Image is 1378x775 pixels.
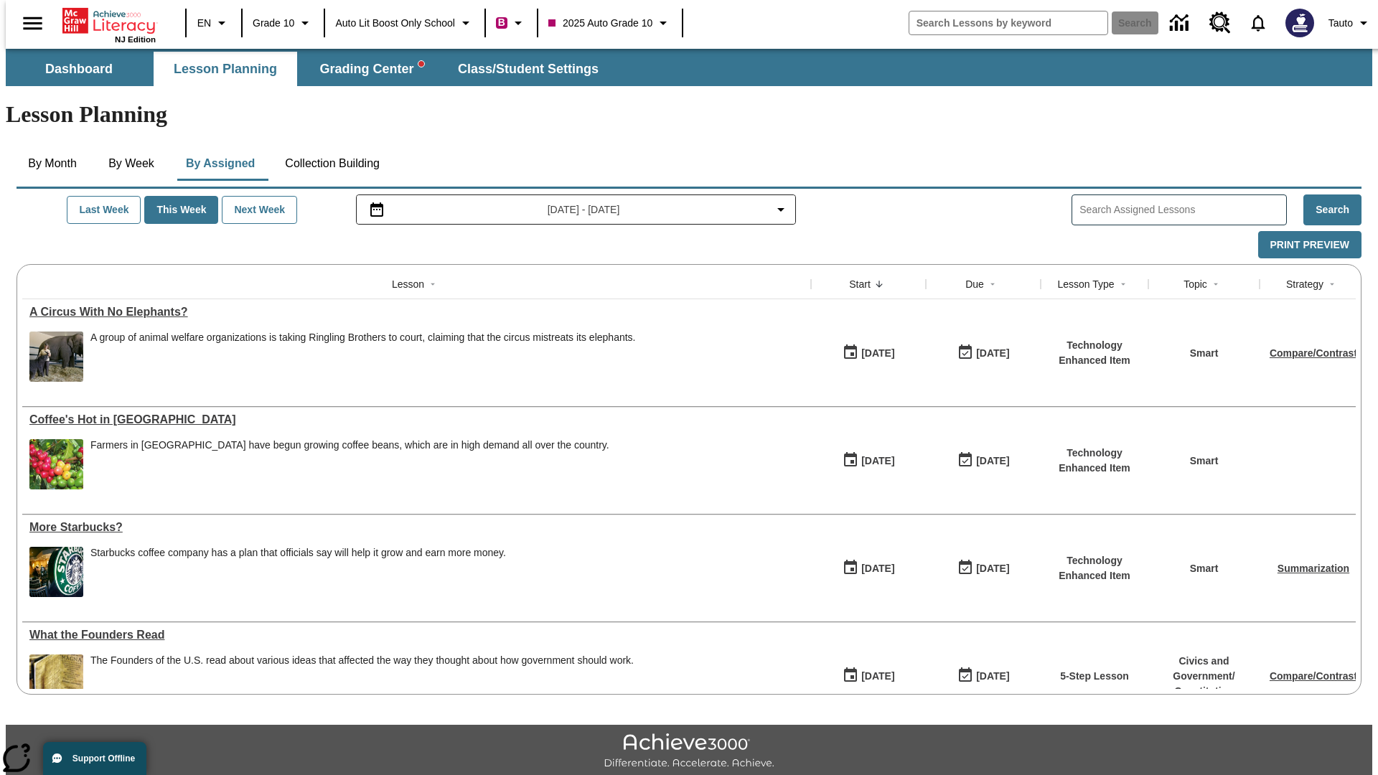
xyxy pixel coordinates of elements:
a: Compare/Contrast [1270,347,1357,359]
img: Achieve3000 Differentiate Accelerate Achieve [604,733,774,770]
h1: Lesson Planning [6,101,1372,128]
p: Technology Enhanced Item [1048,446,1141,476]
img: Coffee beans of different shades growing on a coffee tree. Farmers in Laos are growing coffee bea... [29,439,83,489]
a: Notifications [1239,4,1277,42]
button: This Week [144,196,218,224]
div: Lesson Type [1057,277,1114,291]
button: Collection Building [273,146,391,181]
div: A group of animal welfare organizations is taking Ringling Brothers to court, claiming that the c... [90,332,635,344]
button: Class: 2025 Auto Grade 10, Select your class [543,10,678,36]
svg: writing assistant alert [418,61,424,67]
div: [DATE] [976,452,1009,470]
button: Next Week [222,196,297,224]
a: Compare/Contrast [1270,670,1357,682]
a: Resource Center, Will open in new tab [1201,4,1239,42]
img: copy of Magna Carta, a document which may have shaped the US Constitution [29,654,83,705]
button: Last Week [67,196,141,224]
button: By Week [95,146,167,181]
button: School: Auto Lit Boost only School, Select your school [329,10,480,36]
span: Tauto [1328,16,1353,31]
span: Support Offline [72,753,135,764]
button: Select the date range menu item [362,201,790,218]
div: [DATE] [861,452,894,470]
button: By Assigned [174,146,266,181]
p: Smart [1190,561,1219,576]
img: Avatar [1285,9,1314,37]
p: 5-Step Lesson [1060,669,1129,684]
div: Home [62,5,156,44]
button: 09/25/25: First time the lesson was available [838,662,899,690]
div: A group of animal welfare organizations is taking Ringling Brothers to court, claiming that the c... [90,332,635,382]
button: Search [1303,194,1361,225]
a: Coffee's Hot in Laos, Lessons [29,413,804,426]
button: Grading Center [300,52,444,86]
img: A woman tending to an elephant calf as an adult elephant looks on inside an enclosure. A lawsuit ... [29,332,83,382]
span: [DATE] - [DATE] [548,202,620,217]
p: Smart [1190,346,1219,361]
button: Open side menu [11,2,54,44]
button: Sort [1207,276,1224,293]
span: Lesson Planning [174,61,277,77]
div: [DATE] [976,560,1009,578]
div: More Starbucks? [29,521,804,534]
a: A Circus With No Elephants?, Lessons [29,306,804,319]
input: Search Assigned Lessons [1079,199,1286,220]
div: Topic [1184,277,1207,291]
div: SubNavbar [6,49,1372,86]
button: Dashboard [7,52,151,86]
p: Civics and Government / [1156,654,1252,684]
p: Technology Enhanced Item [1048,338,1141,368]
span: Auto Lit Boost only School [335,16,455,31]
div: A Circus With No Elephants? [29,306,804,319]
div: [DATE] [861,667,894,685]
a: More Starbucks? , Lessons [29,521,804,534]
div: [DATE] [976,344,1009,362]
button: Select a new avatar [1277,4,1323,42]
div: Start [849,277,871,291]
button: Support Offline [43,742,146,775]
button: Sort [1115,276,1132,293]
div: The Founders of the U.S. read about various ideas that affected the way they thought about how go... [90,654,634,705]
button: Lesson Planning [154,52,297,86]
a: Home [62,6,156,35]
a: Summarization [1278,563,1349,574]
button: 09/25/25: Last day the lesson can be accessed [952,555,1014,582]
span: B [498,14,505,32]
a: What the Founders Read, Lessons [29,629,804,642]
div: [DATE] [861,344,894,362]
span: Grade 10 [253,16,294,31]
span: Farmers in Laos have begun growing coffee beans, which are in high demand all over the country. [90,439,609,489]
p: Technology Enhanced Item [1048,553,1141,583]
button: Sort [1323,276,1341,293]
button: 09/25/25: Last day the lesson can be accessed [952,447,1014,474]
button: 09/25/25: First time the lesson was available [838,339,899,367]
button: 09/25/25: First time the lesson was available [838,555,899,582]
button: Sort [424,276,441,293]
div: Due [965,277,984,291]
span: Grading Center [319,61,423,77]
div: Starbucks coffee company has a plan that officials say will help it grow and earn more money. [90,547,506,559]
div: SubNavbar [6,52,611,86]
div: Lesson [392,277,424,291]
span: EN [197,16,211,31]
span: 2025 Auto Grade 10 [548,16,652,31]
button: Profile/Settings [1323,10,1378,36]
a: Data Center [1161,4,1201,43]
span: Class/Student Settings [458,61,599,77]
img: The Starbucks logo features a twin-tailed mermaid enclosed in a green circle. Starbucks plans to ... [29,547,83,597]
div: Starbucks coffee company has a plan that officials say will help it grow and earn more money. [90,547,506,597]
div: Coffee's Hot in Laos [29,413,804,426]
button: Grade: Grade 10, Select a grade [247,10,319,36]
button: By Month [17,146,88,181]
button: Class/Student Settings [446,52,610,86]
p: Constitution [1156,684,1252,699]
button: Sort [984,276,1001,293]
div: What the Founders Read [29,629,804,642]
div: [DATE] [976,667,1009,685]
button: Print Preview [1258,231,1361,259]
div: [DATE] [861,560,894,578]
div: The Founders of the U.S. read about various ideas that affected the way they thought about how go... [90,654,634,667]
